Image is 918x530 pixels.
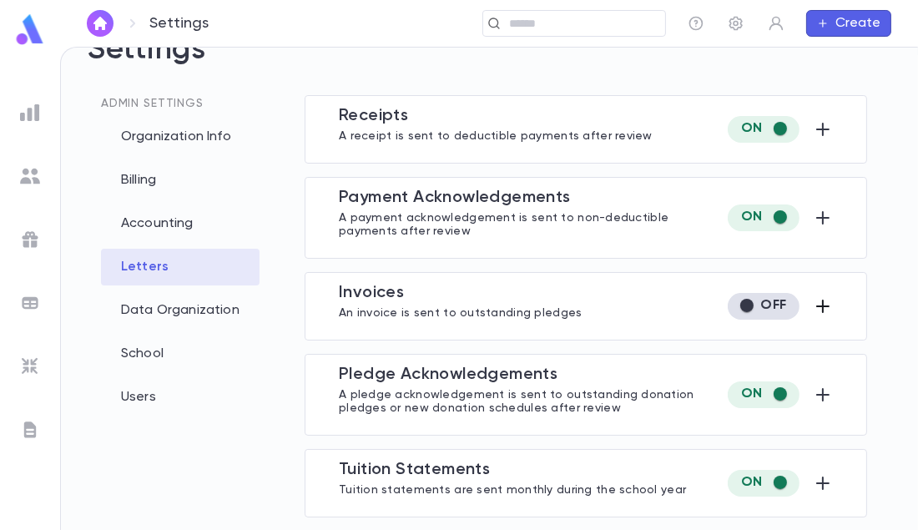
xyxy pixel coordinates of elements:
span: Receipt s [339,108,408,124]
p: A receipt is sent to deductible payments after review [339,126,653,143]
h2: Settings [88,32,891,95]
img: batches_grey.339ca447c9d9533ef1741baa751efc33.svg [20,293,40,313]
p: A pledge acknowledgement is sent to outstanding donation pledges or new donation schedules after ... [339,385,714,415]
img: imports_grey.530a8a0e642e233f2baf0ef88e8c9fcb.svg [20,356,40,376]
img: letters_grey.7941b92b52307dd3b8a917253454ce1c.svg [20,420,40,440]
p: Settings [149,14,209,33]
span: Admin Settings [101,98,204,109]
img: home_white.a664292cf8c1dea59945f0da9f25487c.svg [90,17,110,30]
div: Accounting [101,205,260,242]
div: School [101,336,260,372]
div: Data Organization [101,292,260,329]
img: logo [13,13,47,46]
p: A payment acknowledgement is sent to non-deductible payments after review [339,208,714,238]
img: reports_grey.c525e4749d1bce6a11f5fe2a8de1b229.svg [20,103,40,123]
div: Billing [101,162,260,199]
div: Letters [101,249,260,285]
span: Invoice s [339,285,404,301]
button: Create [806,10,891,37]
span: Pledge Acknowledgement s [339,366,557,383]
div: Users [101,379,260,416]
p: An invoice is sent to outstanding pledges [339,303,582,320]
img: campaigns_grey.99e729a5f7ee94e3726e6486bddda8f1.svg [20,230,40,250]
div: Organization Info [101,119,260,155]
span: Tuition Statement s [339,462,490,478]
img: students_grey.60c7aba0da46da39d6d829b817ac14fc.svg [20,166,40,186]
p: Tuition statements are sent monthly during the school year [339,480,686,497]
span: Payment Acknowledgement s [339,189,571,206]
